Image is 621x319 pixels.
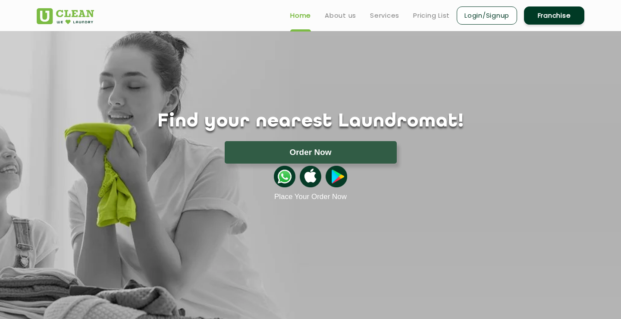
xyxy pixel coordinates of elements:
[30,111,591,133] h1: Find your nearest Laundromat!
[225,141,397,164] button: Order Now
[290,10,311,21] a: Home
[325,10,356,21] a: About us
[370,10,399,21] a: Services
[413,10,450,21] a: Pricing List
[37,8,94,24] img: UClean Laundry and Dry Cleaning
[326,166,347,187] img: playstoreicon.png
[300,166,321,187] img: apple-icon.png
[524,6,584,25] a: Franchise
[274,193,347,201] a: Place Your Order Now
[274,166,295,187] img: whatsappicon.png
[457,6,517,25] a: Login/Signup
